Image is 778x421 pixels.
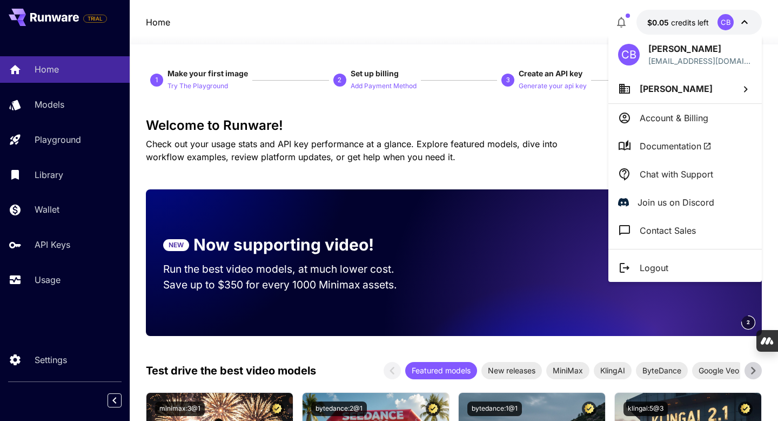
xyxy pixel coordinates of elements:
[640,168,713,181] p: Chat with Support
[648,55,752,67] p: [EMAIL_ADDRESS][DOMAIN_NAME]
[648,55,752,67] div: broxup37@gmail.com
[640,261,668,274] p: Logout
[638,196,714,209] p: Join us on Discord
[640,224,696,237] p: Contact Sales
[648,42,752,55] p: [PERSON_NAME]
[608,74,762,103] button: [PERSON_NAME]
[640,83,713,94] span: [PERSON_NAME]
[618,44,640,65] div: CB
[640,140,712,153] span: Documentation
[640,111,708,124] p: Account & Billing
